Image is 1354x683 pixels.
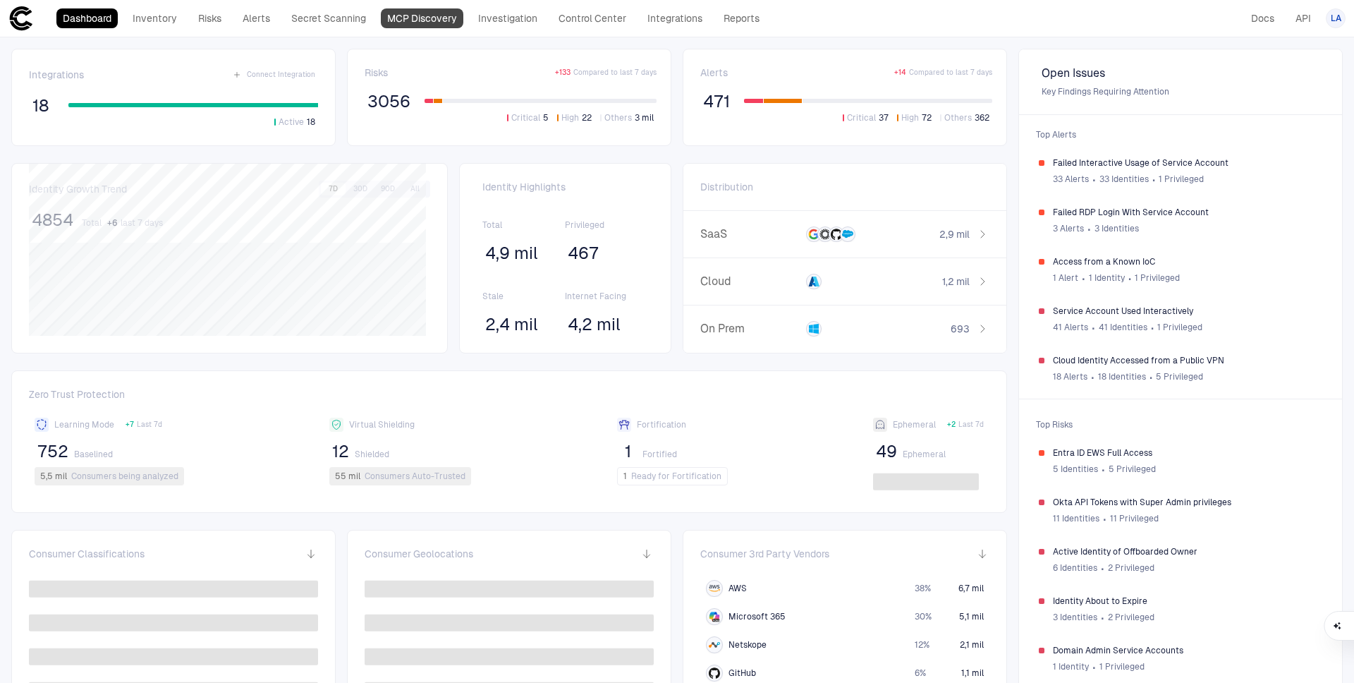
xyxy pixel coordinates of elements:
span: 11 Identities [1053,513,1099,524]
span: 5 [543,112,549,123]
span: 6 % [915,667,926,679]
span: 33 Alerts [1053,174,1089,185]
span: 4,2 mil [568,314,621,335]
span: 1,1 mil [961,667,984,679]
span: + 7 [126,420,134,430]
span: 1 Alert [1053,272,1078,284]
span: Failed RDP Login With Service Account [1053,207,1322,218]
button: 471 [700,90,733,113]
a: Integrations [641,8,709,28]
span: 38 % [915,583,931,594]
button: 467 [565,242,602,265]
span: 1 Privileged [1099,661,1145,672]
button: 2,4 mil [482,313,541,336]
span: 1 [623,471,627,482]
span: Ready for Fortification [631,471,721,482]
a: Investigation [472,8,544,28]
span: Shielded [355,449,389,460]
div: Microsoft 365 [709,611,720,622]
button: High72 [894,111,934,124]
span: 33 Identities [1099,174,1149,185]
span: 22 [582,112,592,123]
span: 1,2 mil [942,275,970,288]
span: ∙ [1092,169,1097,190]
a: Control Center [552,8,633,28]
span: 41 Identities [1099,322,1147,333]
span: ∙ [1100,607,1105,628]
span: 41 Alerts [1053,322,1088,333]
span: Domain Admin Service Accounts [1053,645,1322,656]
span: Privileged [565,219,648,231]
span: 11 Privileged [1110,513,1159,524]
span: Learning Mode [54,419,114,430]
span: 5 Identities [1053,464,1098,475]
span: Service Account Used Interactively [1053,306,1322,317]
span: 1 Privileged [1157,322,1202,333]
span: 5 Privileged [1156,371,1203,382]
span: 72 [922,112,932,123]
span: Critical [847,112,876,123]
span: Consumer Classifications [29,548,145,560]
span: Last 7d [958,420,984,430]
span: 30 % [915,611,932,622]
span: + 2 [947,420,956,430]
span: ∙ [1090,366,1095,387]
span: 49 [876,441,897,462]
span: Critical [511,112,540,123]
button: Connect Integration [230,66,318,83]
a: Dashboard [56,8,118,28]
span: High [561,112,579,123]
span: Baselined [74,449,113,460]
span: ∙ [1081,267,1086,289]
span: 1 Identity [1089,272,1125,284]
span: Identity Highlights [482,181,648,193]
button: 4,2 mil [565,313,623,336]
span: 471 [703,91,730,112]
span: Virtual Shielding [349,419,415,430]
span: 752 [37,441,68,462]
span: LA [1331,13,1341,24]
span: High [901,112,919,123]
span: 1 Identity [1053,661,1089,672]
span: ∙ [1091,317,1096,338]
span: ∙ [1152,169,1157,190]
button: 1 [617,440,640,463]
button: 18 [29,95,51,117]
span: 6,7 mil [958,583,984,594]
span: Zero Trust Protection [29,388,989,406]
button: 4854 [29,209,76,231]
a: Docs [1245,8,1281,28]
button: 752 [35,440,71,463]
span: 4854 [32,210,73,231]
button: Critical37 [840,111,891,124]
span: Active [279,116,304,128]
span: 3056 [367,91,410,112]
a: Risks [192,8,228,28]
span: 2,1 mil [960,639,984,651]
span: 3 Identities [1053,612,1097,623]
span: Ephemeral [893,419,936,430]
span: ∙ [1150,317,1155,338]
span: ∙ [1087,218,1092,239]
span: 1 Privileged [1159,174,1204,185]
span: 2,4 mil [485,314,538,335]
button: 49 [873,440,900,463]
span: Cloud [700,274,795,289]
span: Entra ID EWS Full Access [1053,447,1322,459]
a: MCP Discovery [381,8,463,28]
span: Failed Interactive Usage of Service Account [1053,157,1322,169]
span: Microsoft 365 [728,611,786,622]
div: GitHub [709,667,720,679]
span: 5,1 mil [959,611,984,622]
span: 37 [879,112,889,123]
span: + 133 [555,68,571,78]
a: Reports [717,8,766,28]
span: Identity About to Expire [1053,596,1322,607]
span: 6 Identities [1053,562,1097,574]
span: Alerts [700,66,728,79]
span: 3 Identities [1094,223,1139,234]
span: 2 Privileged [1108,612,1154,623]
span: Compared to last 7 days [909,68,992,78]
button: 7D [321,183,346,195]
a: Alerts [236,8,276,28]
